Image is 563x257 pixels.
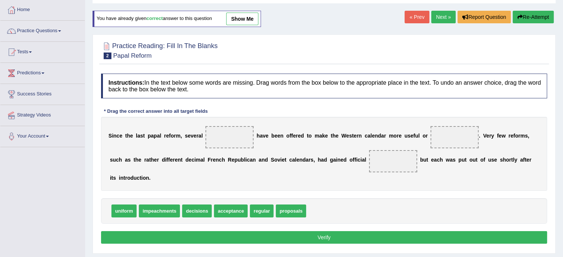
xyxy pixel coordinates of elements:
b: h [332,133,336,139]
b: l [201,133,203,139]
b: e [346,133,349,139]
b: a [125,157,128,163]
b: e [341,157,344,163]
b: c [365,133,368,139]
b: e [296,157,299,163]
b: a [362,157,365,163]
b: o [127,175,131,181]
b: g [330,157,333,163]
b: e [188,133,191,139]
b: s [491,157,494,163]
b: t [125,133,127,139]
b: e [494,157,497,163]
b: f [291,133,293,139]
b: e [510,133,513,139]
b: d [302,157,306,163]
b: r [397,133,399,139]
b: i [112,133,113,139]
b: l [295,157,296,163]
b: a [434,157,437,163]
small: Papal Reform [113,52,152,59]
b: e [431,157,434,163]
b: e [486,133,489,139]
b: h [440,157,443,163]
b: o [480,157,484,163]
b: h [151,157,154,163]
b: e [526,157,529,163]
b: r [509,157,511,163]
b: f [353,157,355,163]
b: u [415,133,418,139]
b: e [189,157,192,163]
b: l [244,157,245,163]
b: a [146,157,149,163]
b: t [134,157,135,163]
b: f [513,133,515,139]
b: i [356,157,358,163]
b: l [513,157,515,163]
b: s [349,133,352,139]
b: i [361,157,362,163]
b: c [117,133,120,139]
b: d [185,157,189,163]
b: r [211,157,212,163]
b: a [157,133,160,139]
b: d [130,175,134,181]
b: i [280,157,282,163]
span: 2 [104,53,111,59]
b: h [222,157,225,163]
b: e [154,157,157,163]
b: a [260,133,263,139]
b: e [175,157,178,163]
b: s [185,133,188,139]
b: t [307,133,309,139]
b: i [141,175,143,181]
b: t [140,175,141,181]
b: f [523,157,525,163]
b: u [488,157,492,163]
b: s [408,133,410,139]
b: v [263,133,266,139]
b: h [257,133,260,139]
b: a [198,133,201,139]
h2: Practice Reading: Fill In The Blanks [101,41,218,59]
b: u [462,157,465,163]
b: t [143,133,145,139]
b: e [336,133,339,139]
b: r [164,133,166,139]
b: , [181,133,182,139]
a: « Prev [405,11,429,23]
b: n [120,175,124,181]
b: n [375,133,378,139]
b: p [154,133,157,139]
b: e [353,133,356,139]
b: a [137,133,140,139]
b: e [166,133,169,139]
b: r [426,133,428,139]
b: o [171,133,174,139]
b: , [528,133,529,139]
b: n [113,133,117,139]
b: r [125,175,127,181]
b: t [285,157,286,163]
b: a [250,157,253,163]
b: n [252,157,256,163]
b: p [234,157,238,163]
b: e [325,133,328,139]
b: r [173,157,175,163]
b: p [458,157,462,163]
b: S [108,133,112,139]
span: impeachments [139,204,180,217]
b: r [309,157,311,163]
b: c [137,175,140,181]
span: acceptance [214,204,248,217]
b: t [149,157,151,163]
h4: In the text below some words are missing. Drag words from the box below to the appropriate place ... [101,74,547,98]
b: correct [147,16,163,21]
b: n [216,157,219,163]
b: m [315,133,319,139]
b: e [298,133,301,139]
button: Verify [101,231,547,244]
b: k [322,133,325,139]
a: Predictions [0,63,85,81]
